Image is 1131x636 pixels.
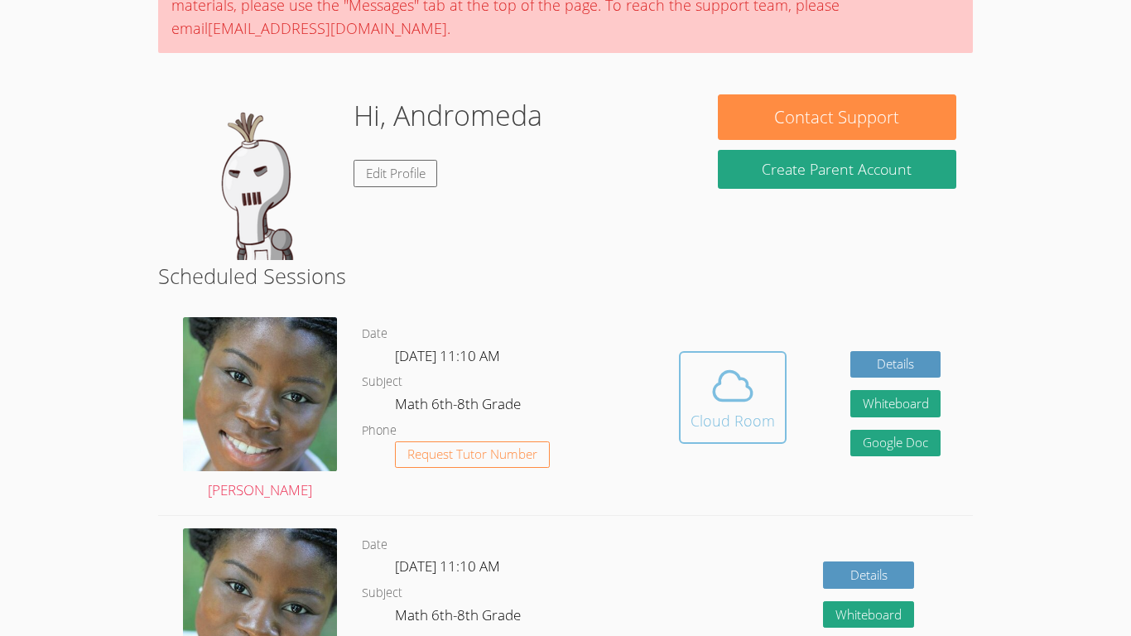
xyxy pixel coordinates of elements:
[718,150,956,189] button: Create Parent Account
[850,351,941,378] a: Details
[395,556,500,576] span: [DATE] 11:10 AM
[407,448,537,460] span: Request Tutor Number
[354,94,542,137] h1: Hi, Andromeda
[362,324,387,344] dt: Date
[175,94,340,260] img: default.png
[158,260,973,291] h2: Scheduled Sessions
[718,94,956,140] button: Contact Support
[395,346,500,365] span: [DATE] 11:10 AM
[362,583,402,604] dt: Subject
[823,601,914,629] button: Whiteboard
[679,351,787,444] button: Cloud Room
[183,317,337,471] img: 1000004422.jpg
[395,441,550,469] button: Request Tutor Number
[362,535,387,556] dt: Date
[691,409,775,432] div: Cloud Room
[362,372,402,393] dt: Subject
[354,160,438,187] a: Edit Profile
[850,430,941,457] a: Google Doc
[362,421,397,441] dt: Phone
[395,604,524,632] dd: Math 6th-8th Grade
[395,393,524,421] dd: Math 6th-8th Grade
[823,561,914,589] a: Details
[850,390,941,417] button: Whiteboard
[183,317,337,503] a: [PERSON_NAME]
